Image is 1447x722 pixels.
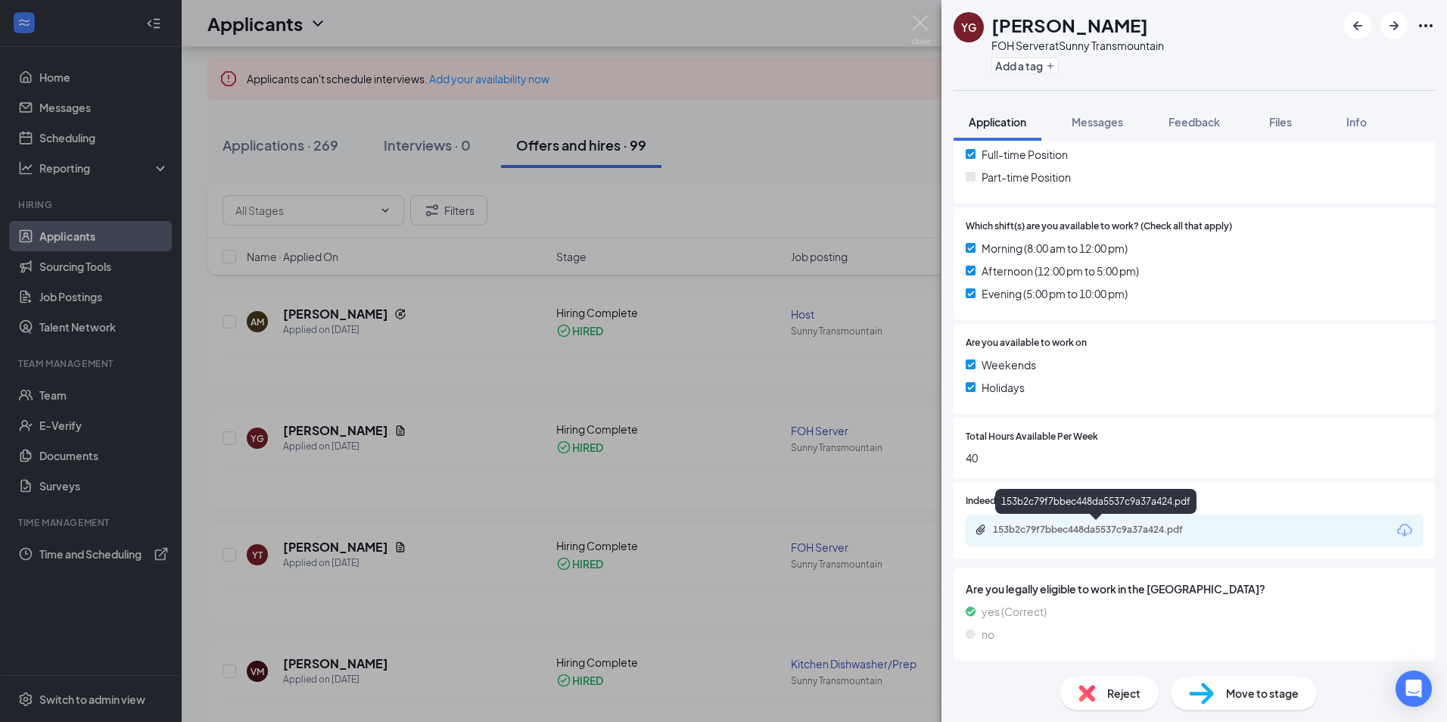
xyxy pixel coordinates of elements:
[1346,115,1367,129] span: Info
[982,285,1128,302] span: Evening (5:00 pm to 10:00 pm)
[975,524,1220,538] a: Paperclip153b2c79f7bbec448da5537c9a37a424.pdf
[982,379,1025,396] span: Holidays
[966,219,1232,234] span: Which shift(s) are you available to work? (Check all that apply)
[1107,685,1140,702] span: Reject
[1072,115,1123,129] span: Messages
[982,263,1139,279] span: Afternoon (12:00 pm to 5:00 pm)
[966,494,1032,509] span: Indeed Resume
[982,169,1071,185] span: Part-time Position
[966,430,1098,444] span: Total Hours Available Per Week
[991,12,1148,38] h1: [PERSON_NAME]
[1269,115,1292,129] span: Files
[982,626,994,643] span: no
[1226,685,1299,702] span: Move to stage
[982,603,1047,620] span: yes (Correct)
[966,336,1087,350] span: Are you available to work on
[982,356,1036,373] span: Weekends
[975,524,987,536] svg: Paperclip
[1046,61,1055,70] svg: Plus
[982,240,1128,257] span: Morning (8:00 am to 12:00 pm)
[1380,12,1408,39] button: ArrowRight
[1385,17,1403,35] svg: ArrowRight
[1344,12,1371,39] button: ArrowLeftNew
[966,450,1423,466] span: 40
[1396,671,1432,707] div: Open Intercom Messenger
[991,58,1059,73] button: PlusAdd a tag
[961,20,976,35] div: YG
[991,38,1164,53] div: FOH Server at Sunny Transmountain
[1349,17,1367,35] svg: ArrowLeftNew
[993,524,1205,536] div: 153b2c79f7bbec448da5537c9a37a424.pdf
[1417,17,1435,35] svg: Ellipses
[1168,115,1220,129] span: Feedback
[1396,521,1414,540] svg: Download
[966,580,1423,597] span: Are you legally eligible to work in the [GEOGRAPHIC_DATA]?
[995,489,1196,514] div: 153b2c79f7bbec448da5537c9a37a424.pdf
[969,115,1026,129] span: Application
[982,146,1068,163] span: Full-time Position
